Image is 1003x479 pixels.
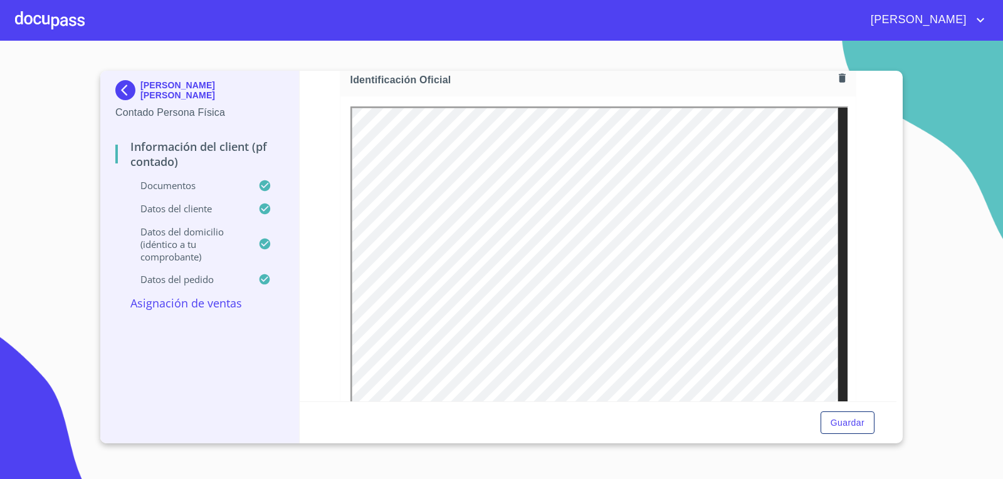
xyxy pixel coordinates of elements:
p: Documentos [115,179,258,192]
button: account of current user [861,10,988,30]
p: Información del Client (PF contado) [115,139,284,169]
p: Asignación de Ventas [115,296,284,311]
span: Identificación Oficial [350,73,834,86]
iframe: Identificación Oficial [350,106,849,443]
p: Datos del pedido [115,273,258,286]
p: Datos del domicilio (idéntico a tu comprobante) [115,225,258,263]
button: Guardar [821,411,874,435]
div: [PERSON_NAME] [PERSON_NAME] [115,80,284,105]
p: Datos del cliente [115,202,258,215]
span: Guardar [831,415,864,431]
span: [PERSON_NAME] [861,10,973,30]
p: Contado Persona Física [115,105,284,120]
p: [PERSON_NAME] [PERSON_NAME] [140,80,284,100]
img: Docupass spot blue [115,80,140,100]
